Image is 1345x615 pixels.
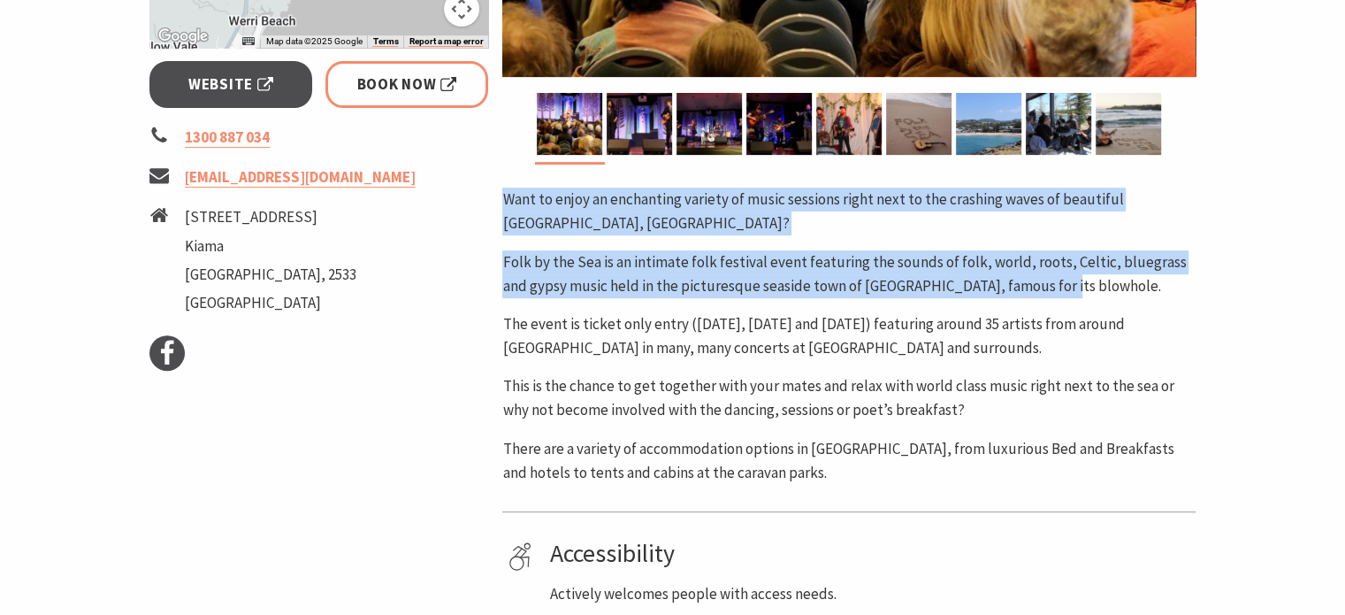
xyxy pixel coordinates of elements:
img: KIAMA FOLK by the SEA [886,93,951,155]
a: Report a map error [409,36,483,47]
img: Showground Pavilion [607,93,672,155]
img: Showground Pavilion [746,93,812,155]
a: Open this area in Google Maps (opens a new window) [154,25,212,48]
p: This is the chance to get together with your mates and relax with world class music right next to... [502,374,1196,422]
a: Website [149,61,313,108]
p: The event is ticket only entry ([DATE], [DATE] and [DATE]) featuring around 35 artists from aroun... [502,312,1196,360]
span: Book Now [357,73,457,96]
p: Folk by the Sea is an intimate folk festival event featuring the sounds of folk, world, roots, Ce... [502,250,1196,298]
li: Kiama [185,234,356,258]
img: Google [154,25,212,48]
img: KIAMA FOLK by the SEA [1096,93,1161,155]
h4: Accessibility [549,539,1189,569]
img: KIAMA FOLK by the SEA [1026,93,1091,155]
img: Showground Pavilion [816,93,882,155]
a: Book Now [325,61,489,108]
button: Keyboard shortcuts [242,35,255,48]
p: Want to enjoy an enchanting variety of music sessions right next to the crashing waves of beautif... [502,188,1196,235]
li: [STREET_ADDRESS] [185,205,356,229]
a: Terms (opens in new tab) [372,36,398,47]
span: Website [188,73,273,96]
li: [GEOGRAPHIC_DATA] [185,291,356,315]
img: KIAMA FOLK by the SEA [956,93,1021,155]
img: Showground Pavilion [676,93,742,155]
p: There are a variety of accommodation options in [GEOGRAPHIC_DATA], from luxurious Bed and Breakfa... [502,437,1196,485]
span: Map data ©2025 Google [265,36,362,46]
img: Folk by the Sea - Showground Pavilion [537,93,602,155]
li: [GEOGRAPHIC_DATA], 2533 [185,263,356,287]
a: 1300 887 034 [185,127,270,148]
p: Actively welcomes people with access needs. [549,582,1189,606]
a: [EMAIL_ADDRESS][DOMAIN_NAME] [185,167,416,188]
